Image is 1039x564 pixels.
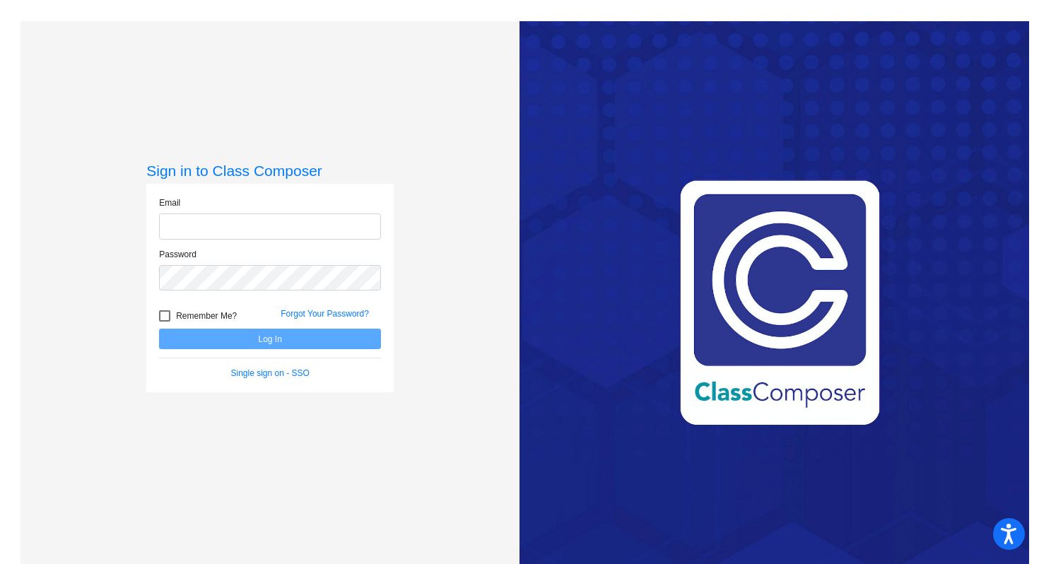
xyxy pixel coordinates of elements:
a: Single sign on - SSO [231,368,310,378]
span: Remember Me? [176,307,237,324]
label: Email [159,196,180,209]
button: Log In [159,329,381,349]
label: Password [159,248,196,261]
h3: Sign in to Class Composer [146,162,394,180]
a: Forgot Your Password? [281,309,369,319]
